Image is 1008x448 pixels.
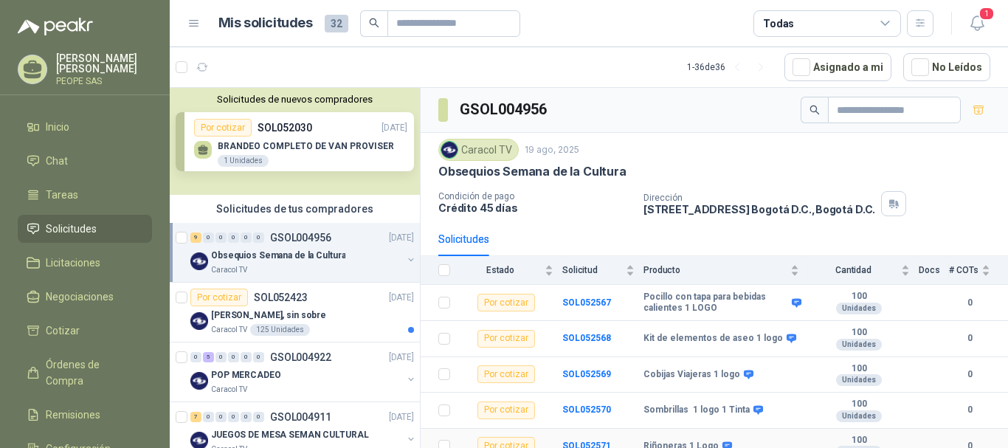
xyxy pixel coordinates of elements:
[562,369,611,379] a: SOL052569
[46,407,100,423] span: Remisiones
[18,18,93,35] img: Logo peakr
[643,265,787,275] span: Producto
[460,98,549,121] h3: GSOL004956
[46,221,97,237] span: Solicitudes
[211,384,247,396] p: Caracol TV
[836,303,882,314] div: Unidades
[438,191,632,201] p: Condición de pago
[562,256,643,285] th: Solicitud
[228,412,239,422] div: 0
[949,331,990,345] b: 0
[270,352,331,362] p: GSOL004922
[808,435,910,447] b: 100
[190,412,201,422] div: 7
[211,264,247,276] p: Caracol TV
[190,232,201,243] div: 9
[46,323,80,339] span: Cotizar
[203,352,214,362] div: 5
[763,15,794,32] div: Todas
[964,10,990,37] button: 1
[808,363,910,375] b: 100
[808,291,910,303] b: 100
[949,368,990,382] b: 0
[477,330,535,348] div: Por cotizar
[190,289,248,306] div: Por cotizar
[562,333,611,343] a: SOL052568
[389,231,414,245] p: [DATE]
[978,7,995,21] span: 1
[270,412,331,422] p: GSOL004911
[218,13,313,34] h1: Mis solicitudes
[190,352,201,362] div: 0
[203,412,214,422] div: 0
[562,265,623,275] span: Solicitud
[215,412,227,422] div: 0
[808,327,910,339] b: 100
[643,193,875,203] p: Dirección
[438,201,632,214] p: Crédito 45 días
[46,255,100,271] span: Licitaciones
[441,142,458,158] img: Company Logo
[477,365,535,383] div: Por cotizar
[46,289,114,305] span: Negociaciones
[18,317,152,345] a: Cotizar
[18,351,152,395] a: Órdenes de Compra
[215,232,227,243] div: 0
[46,356,138,389] span: Órdenes de Compra
[46,187,78,203] span: Tareas
[211,324,247,336] p: Caracol TV
[949,296,990,310] b: 0
[253,412,264,422] div: 0
[241,412,252,422] div: 0
[808,265,898,275] span: Cantidad
[438,231,489,247] div: Solicitudes
[18,401,152,429] a: Remisiones
[176,94,414,105] button: Solicitudes de nuevos compradores
[903,53,990,81] button: No Leídos
[919,256,949,285] th: Docs
[228,352,239,362] div: 0
[438,139,519,161] div: Caracol TV
[949,403,990,417] b: 0
[190,372,208,390] img: Company Logo
[459,256,562,285] th: Estado
[477,294,535,311] div: Por cotizar
[562,297,611,308] a: SOL052567
[190,252,208,270] img: Company Logo
[562,404,611,415] a: SOL052570
[56,53,152,74] p: [PERSON_NAME] [PERSON_NAME]
[241,232,252,243] div: 0
[643,256,808,285] th: Producto
[18,249,152,277] a: Licitaciones
[687,55,773,79] div: 1 - 36 de 36
[459,265,542,275] span: Estado
[477,402,535,419] div: Por cotizar
[18,147,152,175] a: Chat
[836,374,882,386] div: Unidades
[18,113,152,141] a: Inicio
[190,229,417,276] a: 9 0 0 0 0 0 GSOL004956[DATE] Company LogoObsequios Semana de la CulturaCaracol TV
[836,410,882,422] div: Unidades
[809,105,820,115] span: search
[211,428,369,442] p: JUEGOS DE MESA SEMAN CULTURAL
[46,119,69,135] span: Inicio
[254,292,308,303] p: SOL052423
[18,181,152,209] a: Tareas
[438,164,626,179] p: Obsequios Semana de la Cultura
[643,203,875,216] p: [STREET_ADDRESS] Bogotá D.C. , Bogotá D.C.
[18,283,152,311] a: Negociaciones
[808,399,910,410] b: 100
[643,292,788,314] b: Pocillo con tapa para bebidas calientes 1 LOGO
[170,195,420,223] div: Solicitudes de tus compradores
[170,283,420,342] a: Por cotizarSOL052423[DATE] Company Logo[PERSON_NAME], sin sobreCaracol TV125 Unidades
[836,339,882,351] div: Unidades
[190,348,417,396] a: 0 5 0 0 0 0 GSOL004922[DATE] Company LogoPOP MERCADEOCaracol TV
[253,232,264,243] div: 0
[241,352,252,362] div: 0
[170,88,420,195] div: Solicitudes de nuevos compradoresPor cotizarSOL052030[DATE] BRANDEO COMPLETO DE VAN PROVISER1 Uni...
[525,143,579,157] p: 19 ago, 2025
[325,15,348,32] span: 32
